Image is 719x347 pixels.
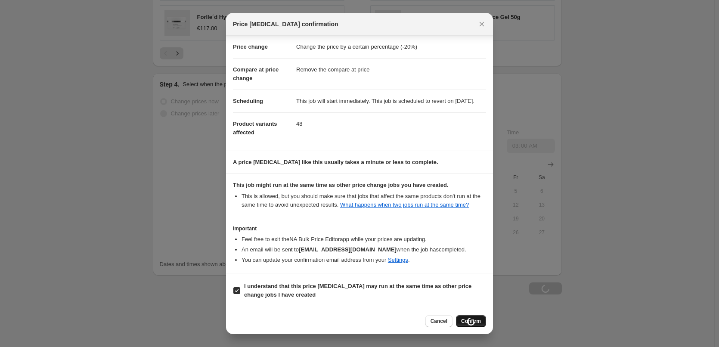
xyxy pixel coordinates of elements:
span: Price change [233,43,268,50]
b: This job might run at the same time as other price change jobs you have created. [233,182,449,188]
b: I understand that this price [MEDICAL_DATA] may run at the same time as other price change jobs I... [244,283,471,298]
button: Cancel [425,315,452,327]
b: A price [MEDICAL_DATA] like this usually takes a minute or less to complete. [233,159,438,165]
span: Product variants affected [233,121,277,136]
li: This is allowed, but you should make sure that jobs that affect the same products don ' t run at ... [242,192,486,209]
span: Cancel [431,318,447,325]
a: What happens when two jobs run at the same time? [340,201,469,208]
span: Price [MEDICAL_DATA] confirmation [233,20,338,28]
dd: This job will start immediately. This job is scheduled to revert on [DATE]. [296,90,486,112]
span: Compare at price change [233,66,279,81]
button: Close [476,18,488,30]
li: An email will be sent to when the job has completed . [242,245,486,254]
b: [EMAIL_ADDRESS][DOMAIN_NAME] [299,246,397,253]
span: Scheduling [233,98,263,104]
li: Feel free to exit the NA Bulk Price Editor app while your prices are updating. [242,235,486,244]
dd: Remove the compare at price [296,58,486,81]
h3: Important [233,225,486,232]
li: You can update your confirmation email address from your . [242,256,486,264]
dd: Change the price by a certain percentage (-20%) [296,36,486,58]
a: Settings [388,257,408,263]
dd: 48 [296,112,486,135]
